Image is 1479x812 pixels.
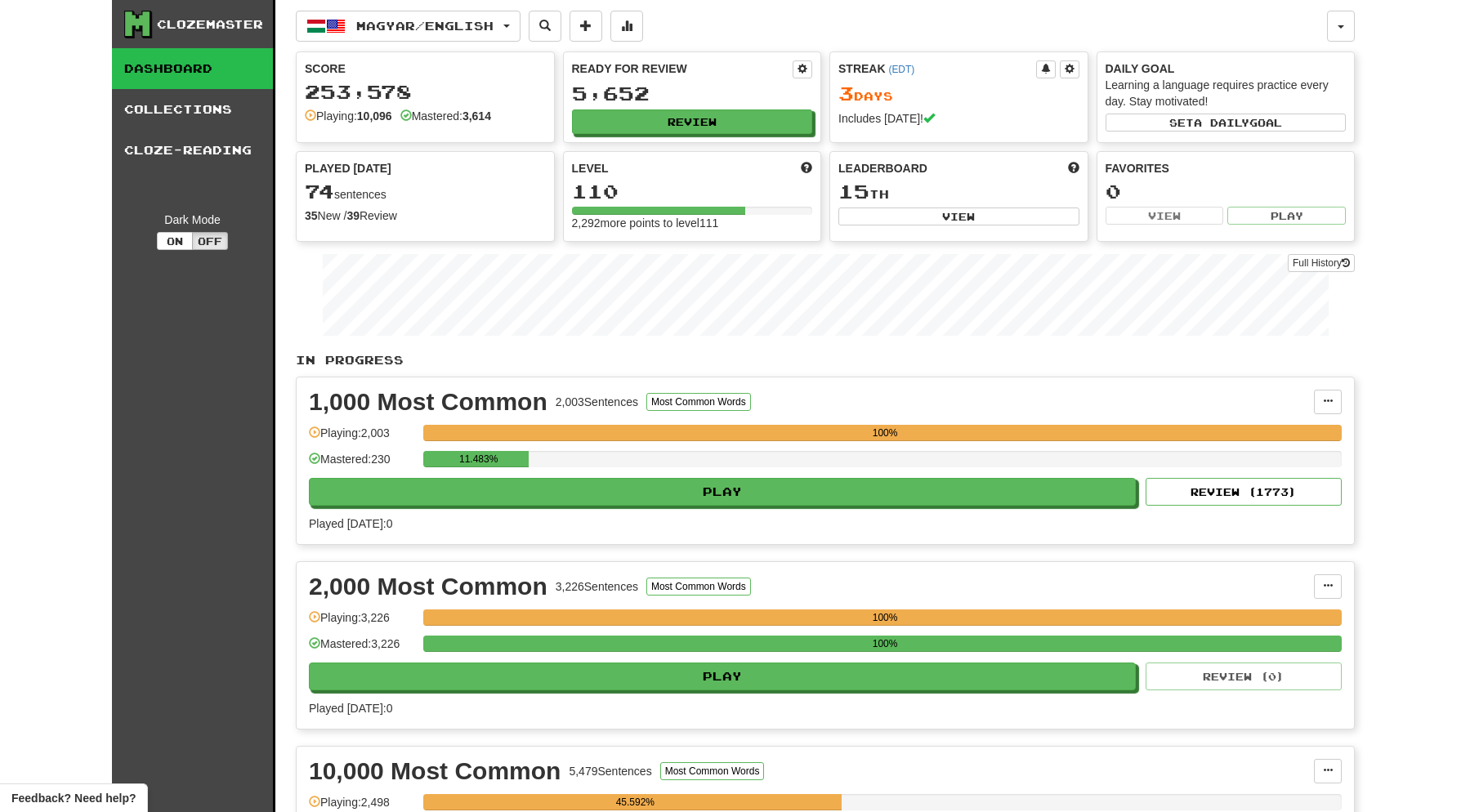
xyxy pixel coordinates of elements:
div: Day s [838,83,1079,105]
strong: 39 [346,209,360,222]
span: Open feedback widget [11,790,136,806]
button: Play [309,663,1136,690]
div: 0 [1106,181,1347,202]
strong: 10,096 [357,109,392,123]
button: Most Common Words [646,578,751,596]
button: Review (1773) [1146,478,1342,506]
button: Review (0) [1146,663,1342,690]
span: This week in points, UTC [1068,160,1079,176]
button: View [1106,207,1224,225]
div: Playing: [305,108,392,124]
div: Learning a language requires practice every day. Stay motivated! [1106,77,1347,109]
button: Review [572,109,813,134]
div: sentences [305,181,546,203]
div: 2,292 more points to level 111 [572,215,813,231]
div: Daily Goal [1106,60,1347,77]
div: 100% [428,425,1342,441]
div: 100% [428,636,1342,652]
div: 3,226 Sentences [556,578,638,595]
span: 15 [838,180,869,203]
div: Mastered: 3,226 [309,636,415,663]
div: 10,000 Most Common [309,759,561,783]
span: 74 [305,180,334,203]
button: Play [309,478,1136,506]
span: Magyar / English [356,19,494,33]
div: 2,000 Most Common [309,574,547,599]
button: Magyar/English [296,11,521,42]
div: 5,479 Sentences [569,763,651,779]
div: 100% [428,609,1342,626]
div: Playing: 3,226 [309,609,415,636]
span: Leaderboard [838,160,927,176]
div: 110 [572,181,813,202]
button: More stats [610,11,643,42]
span: Score more points to level up [801,160,812,176]
button: Most Common Words [646,393,751,411]
div: Ready for Review [572,60,793,77]
div: Score [305,60,546,77]
button: Search sentences [529,11,561,42]
span: Played [DATE]: 0 [309,517,392,530]
a: Dashboard [112,48,273,89]
strong: 3,614 [462,109,491,123]
div: 5,652 [572,83,813,104]
strong: 35 [305,209,318,222]
div: Mastered: [400,108,491,124]
button: Off [192,232,228,250]
div: Mastered: 230 [309,451,415,478]
span: 3 [838,82,854,105]
span: Level [572,160,609,176]
a: (EDT) [888,64,914,75]
button: Seta dailygoal [1106,114,1347,132]
div: 253,578 [305,82,546,102]
div: Dark Mode [124,212,261,228]
div: Includes [DATE]! [838,110,1079,127]
div: Playing: 2,003 [309,425,415,452]
span: Played [DATE] [305,160,391,176]
div: 45.592% [428,794,842,810]
div: 1,000 Most Common [309,390,547,414]
button: Add sentence to collection [570,11,602,42]
div: Clozemaster [157,16,263,33]
div: th [838,181,1079,203]
div: New / Review [305,207,546,224]
a: Collections [112,89,273,130]
button: On [157,232,193,250]
button: View [838,207,1079,225]
a: Full History [1288,254,1355,272]
button: Most Common Words [660,762,765,780]
div: 11.483% [428,451,529,467]
button: Play [1227,207,1346,225]
div: Favorites [1106,160,1347,176]
span: a daily [1194,117,1249,128]
a: Cloze-Reading [112,130,273,171]
div: 2,003 Sentences [556,394,638,410]
span: Played [DATE]: 0 [309,702,392,715]
p: In Progress [296,352,1355,368]
div: Streak [838,60,1036,77]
